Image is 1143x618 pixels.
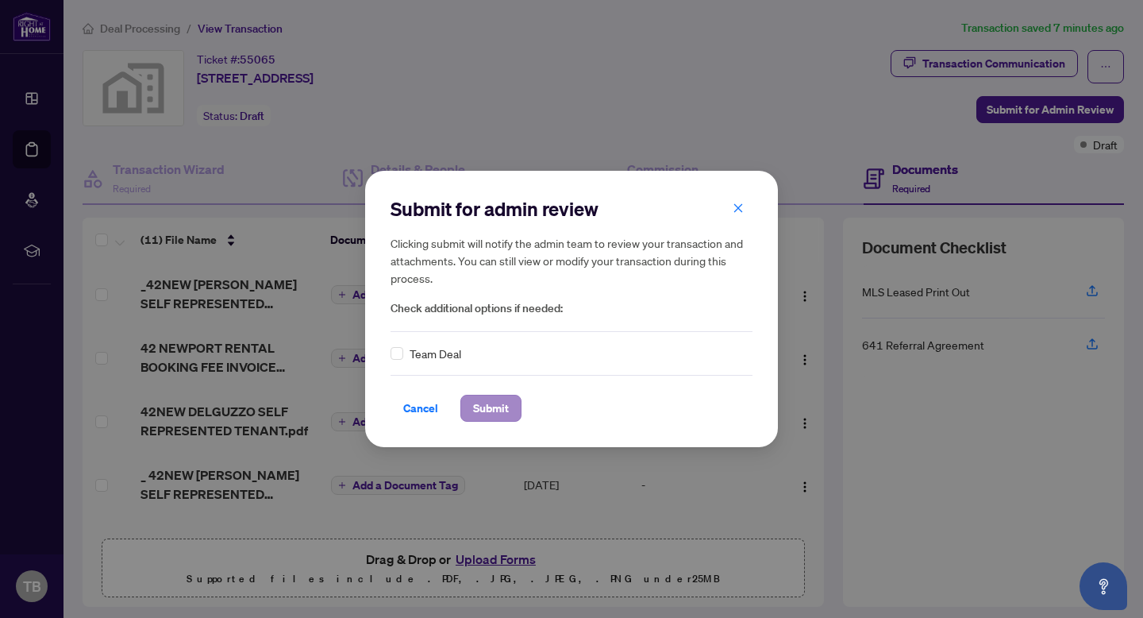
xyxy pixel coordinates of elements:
span: Check additional options if needed: [391,299,752,318]
h5: Clicking submit will notify the admin team to review your transaction and attachments. You can st... [391,234,752,287]
button: Open asap [1079,562,1127,610]
h2: Submit for admin review [391,196,752,222]
span: Cancel [403,396,438,421]
button: Cancel [391,395,451,422]
button: Submit [460,395,521,422]
span: Team Deal [410,345,461,362]
span: Submit [473,396,509,421]
span: close [733,203,744,214]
